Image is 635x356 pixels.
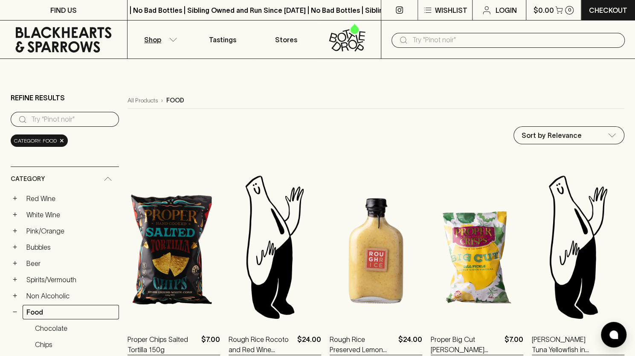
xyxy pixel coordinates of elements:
p: food [166,96,184,105]
a: Proper Big Cut [PERSON_NAME] Pickle [431,334,501,355]
a: [PERSON_NAME] Tuna Yellowfish in Olive 220g (JAR) [532,334,599,355]
a: Bubbles [23,240,119,254]
a: Tastings [191,20,254,58]
p: Tastings [209,35,236,45]
button: + [11,243,19,251]
p: 0 [568,8,571,12]
p: $24.00 [297,334,321,355]
button: + [11,259,19,268]
a: Chips [31,337,119,352]
p: FIND US [50,5,77,15]
img: Proper Big Cut Dill Pickle [431,172,523,321]
p: Sort by Relevance [522,130,582,140]
p: › [161,96,163,105]
img: Blackhearts & Sparrows Man [229,172,321,321]
img: Blackhearts & Sparrows Man [532,172,624,321]
p: Refine Results [11,93,65,103]
img: bubble-icon [609,330,618,339]
p: $0.00 [533,5,554,15]
a: Proper Chips Salted Tortilla 150g [128,334,198,355]
button: + [11,275,19,284]
input: Try “Pinot noir” [31,113,112,126]
a: Rough Rice Rocoto and Red Wine Vinegar 200ml [229,334,294,355]
a: Food [23,305,119,319]
span: × [59,136,64,145]
div: Sort by Relevance [514,127,624,144]
span: Category: food [14,137,57,145]
a: Rough Rice Preserved Lemon Salsa 200ml [330,334,395,355]
button: − [11,308,19,316]
button: + [11,210,19,219]
button: + [11,292,19,300]
p: Login [495,5,516,15]
a: Pink/Orange [23,224,119,238]
a: White Wine [23,207,119,222]
p: Wishlist [435,5,467,15]
p: $24.00 [398,334,422,355]
p: Stores [275,35,297,45]
img: Proper Chips Salted Tortilla 150g [128,172,220,321]
p: $7.00 [505,334,523,355]
p: $17.00 [603,334,624,355]
a: Stores [254,20,318,58]
div: Category [11,167,119,191]
input: Try "Pinot noir" [412,33,618,47]
a: All Products [128,96,158,105]
a: Non Alcoholic [23,289,119,303]
button: Shop [128,20,191,58]
button: + [11,227,19,235]
button: + [11,194,19,203]
img: Rough Rice Preserved Lemon Salsa 200ml [330,172,422,321]
a: Red Wine [23,191,119,206]
a: Spirits/Vermouth [23,272,119,287]
p: $7.00 [201,334,220,355]
a: Chocolate [31,321,119,336]
p: Checkout [589,5,627,15]
p: Shop [144,35,161,45]
a: Beer [23,256,119,271]
span: Category [11,174,45,184]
